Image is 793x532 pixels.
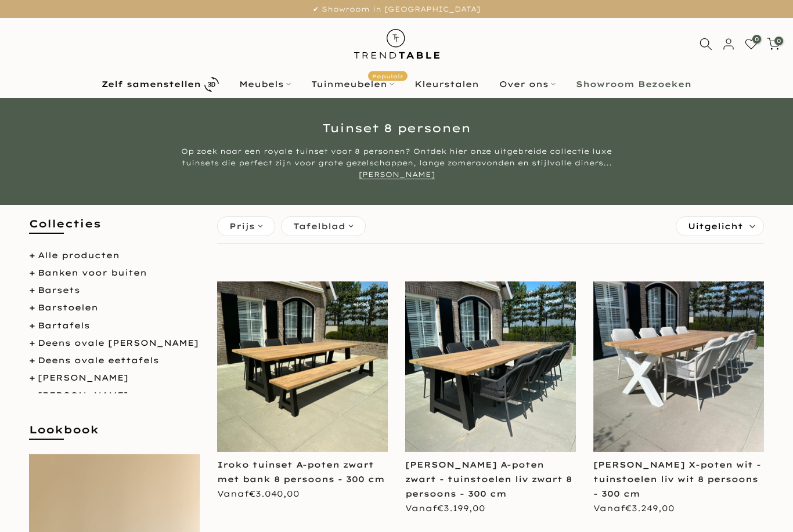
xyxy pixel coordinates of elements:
[593,459,761,499] a: [PERSON_NAME] X-poten wit - tuinstoelen liv wit 8 persoons - 300 cm
[102,80,201,88] b: Zelf samenstellen
[405,459,572,499] a: [PERSON_NAME] A-poten zwart - tuinstoelen liv zwart 8 persoons - 300 cm
[38,285,80,295] a: Barsets
[301,77,405,91] a: TuinmeubelenPopulair
[566,77,702,91] a: Showroom Bezoeken
[576,80,691,88] b: Showroom Bezoeken
[293,220,345,233] span: Tafelblad
[368,71,408,81] span: Populair
[346,18,448,70] img: trend-table
[29,216,200,243] h5: Collecties
[38,372,128,383] a: [PERSON_NAME]
[229,220,255,233] span: Prijs
[489,77,566,91] a: Over ons
[405,503,485,513] span: Vanaf
[38,267,147,278] a: Banken voor buiten
[249,488,300,499] span: €3.040,00
[57,122,736,134] h1: Tuinset 8 personen
[405,77,489,91] a: Kleurstalen
[437,503,485,513] span: €3.199,00
[593,503,675,513] span: Vanaf
[625,503,675,513] span: €3.249,00
[38,250,120,260] a: Alle producten
[767,38,780,50] a: 0
[38,320,90,331] a: Bartafels
[38,390,128,400] a: [PERSON_NAME]
[752,35,761,44] span: 0
[774,37,783,45] span: 0
[217,459,385,484] a: Iroko tuinset A-poten zwart met bank 8 persoons - 300 cm
[676,217,763,236] label: Sorteren:Uitgelicht
[229,77,301,91] a: Meubels
[1,473,59,531] iframe: toggle-frame
[38,355,159,365] a: Deens ovale eettafels
[92,74,229,95] a: Zelf samenstellen
[38,338,199,348] a: Deens ovale [PERSON_NAME]
[745,38,758,50] a: 0
[688,217,743,236] span: Uitgelicht
[38,302,98,313] a: Barstoelen
[29,422,200,448] h5: Lookbook
[359,170,435,179] a: [PERSON_NAME]
[217,488,300,499] span: Vanaf
[179,146,614,180] div: Op zoek naar een royale tuinset voor 8 personen? Ontdek hier onze uitgebreide collectie luxe tuin...
[15,3,778,16] p: ✔ Showroom in [GEOGRAPHIC_DATA]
